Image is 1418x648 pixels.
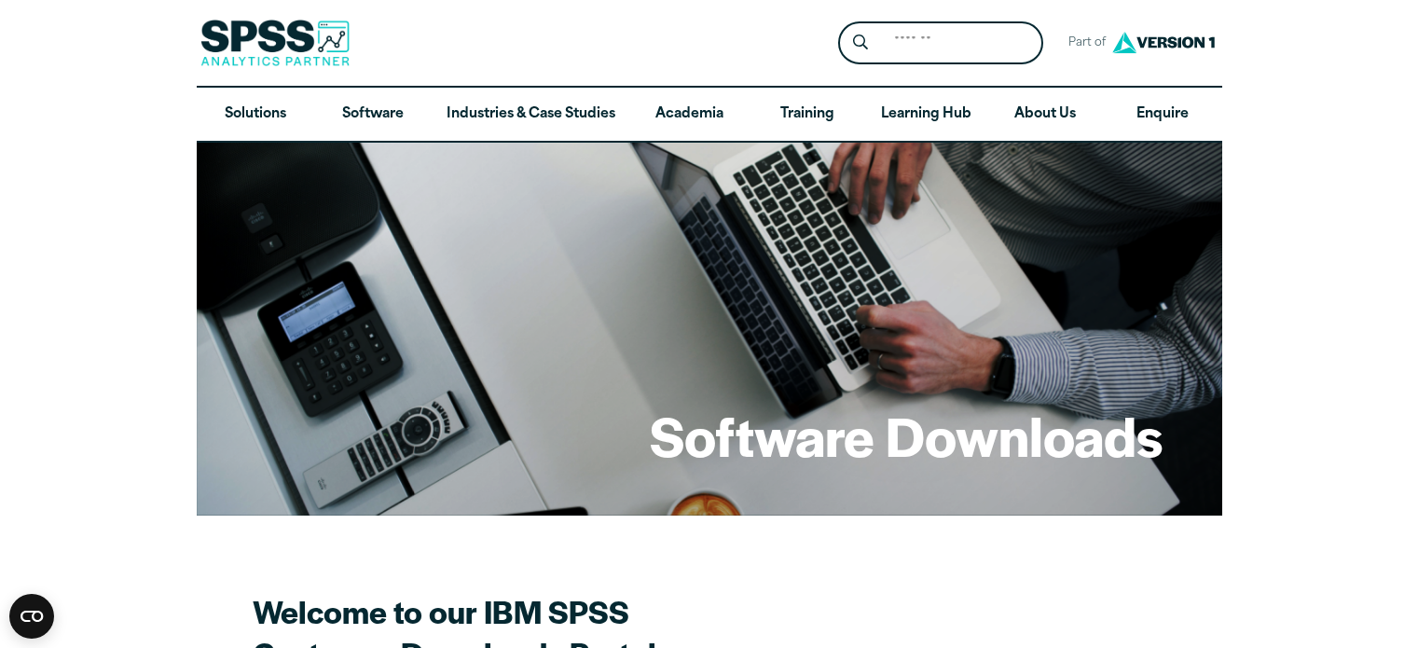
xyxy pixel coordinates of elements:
form: Site Header Search Form [838,21,1043,65]
img: SPSS Analytics Partner [200,20,350,66]
a: Learning Hub [866,88,986,142]
a: Academia [630,88,748,142]
button: Open CMP widget [9,594,54,639]
nav: Desktop version of site main menu [197,88,1222,142]
a: Enquire [1104,88,1221,142]
a: Solutions [197,88,314,142]
img: Version1 Logo [1108,25,1219,60]
a: Software [314,88,432,142]
a: Training [748,88,865,142]
a: About Us [986,88,1104,142]
svg: Search magnifying glass icon [853,34,868,50]
button: Search magnifying glass icon [843,26,877,61]
span: Part of [1058,30,1108,57]
a: Industries & Case Studies [432,88,630,142]
h1: Software Downloads [650,399,1163,472]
